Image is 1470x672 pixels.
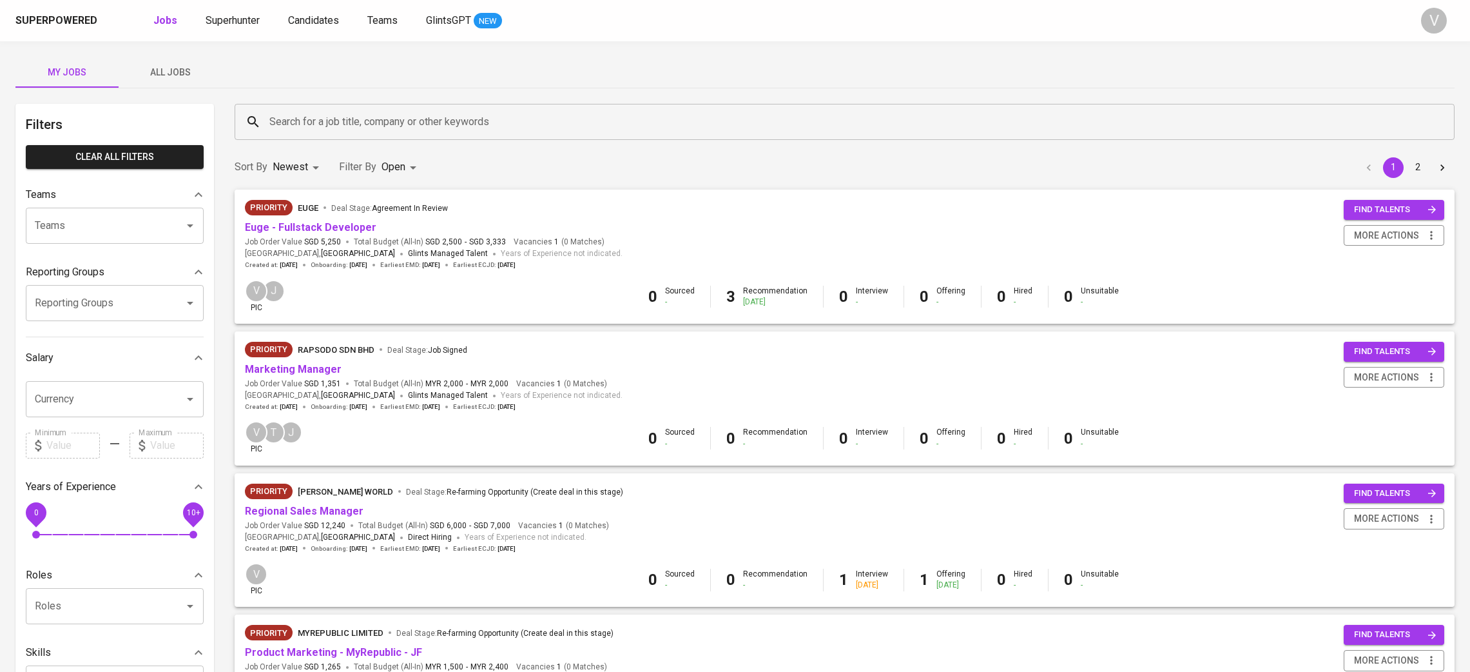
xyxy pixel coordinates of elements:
div: - [665,439,695,450]
span: [PERSON_NAME] World [298,487,393,497]
div: Teams [26,182,204,208]
div: - [1014,297,1032,308]
div: New Job received from Demand Team [245,342,293,357]
span: Job Signed [428,346,467,355]
b: Jobs [153,14,177,26]
b: 0 [648,571,657,589]
div: Hired [1014,427,1032,449]
div: Sourced [665,427,695,449]
div: V [1421,8,1447,34]
span: Superhunter [206,14,260,26]
a: Candidates [288,13,342,29]
div: - [1081,297,1119,308]
p: Roles [26,568,52,583]
span: Vacancies ( 0 Matches ) [514,237,604,248]
span: [GEOGRAPHIC_DATA] , [245,531,395,544]
div: Offering [936,286,965,308]
p: Salary [26,350,53,366]
div: Offering [936,569,965,591]
span: [GEOGRAPHIC_DATA] [321,248,395,261]
button: page 1 [1383,157,1404,178]
button: more actions [1344,225,1444,246]
div: V [245,421,267,444]
b: 0 [839,288,848,306]
span: Job Order Value [245,237,341,248]
div: - [743,580,808,591]
button: find talents [1344,200,1444,220]
div: Interview [856,427,888,449]
div: Salary [26,345,204,371]
a: Product Marketing - MyRepublic - JF [245,646,422,658]
div: J [262,280,285,302]
b: 0 [1064,288,1073,306]
button: Open [181,217,199,235]
button: Go to next page [1432,157,1453,178]
span: Job Order Value [245,379,341,390]
span: [DATE] [280,544,298,553]
span: 1 [555,379,561,390]
span: Teams [367,14,398,26]
span: Years of Experience not indicated. [501,390,623,402]
b: 0 [997,288,1006,306]
span: more actions [1354,511,1419,527]
span: Onboarding : [311,544,367,553]
span: Created at : [245,402,298,411]
div: New Job received from Demand Team [245,625,293,640]
span: [DATE] [422,261,440,270]
span: Earliest ECJD : [453,261,516,270]
p: Sort By [235,159,267,175]
div: Open [382,155,421,179]
span: MyRepublic Limited [298,628,383,638]
button: more actions [1344,367,1444,388]
div: [DATE] [743,297,808,308]
div: - [1081,439,1119,450]
span: Priority [245,201,293,214]
div: Sourced [665,286,695,308]
span: Re-farming Opportunity (Create deal in this stage) [447,488,623,497]
span: more actions [1354,653,1419,669]
img: app logo [100,11,117,30]
b: 0 [920,430,929,448]
button: find talents [1344,484,1444,504]
span: euge [298,203,318,213]
span: Re-farming Opportunity (Create deal in this stage) [437,629,614,638]
b: 0 [997,571,1006,589]
button: more actions [1344,650,1444,671]
div: pic [245,280,267,313]
button: Open [181,294,199,312]
span: Candidates [288,14,339,26]
b: 0 [1064,430,1073,448]
b: 0 [920,288,929,306]
span: [GEOGRAPHIC_DATA] [321,531,395,544]
h6: Filters [26,114,204,135]
div: Reporting Groups [26,259,204,285]
div: - [743,439,808,450]
span: - [466,379,468,390]
b: 1 [839,571,848,589]
span: [GEOGRAPHIC_DATA] , [245,390,395,402]
span: more actions [1354,228,1419,244]
span: Earliest EMD : [380,544,440,553]
span: My Jobs [23,64,111,81]
span: Priority [245,343,293,356]
span: Earliest EMD : [380,261,440,270]
span: find talents [1354,628,1436,642]
div: Unsuitable [1081,286,1119,308]
div: Interview [856,569,888,591]
span: more actions [1354,370,1419,386]
span: Direct Hiring [408,533,452,542]
span: SGD 5,250 [304,237,341,248]
span: NEW [474,15,502,28]
b: 0 [648,430,657,448]
div: Roles [26,562,204,588]
span: find talents [1354,344,1436,359]
span: MYR 2,000 [425,379,463,390]
nav: pagination navigation [1357,157,1455,178]
span: Job Order Value [245,520,345,531]
b: 3 [726,288,735,306]
span: 10+ [186,508,200,517]
div: Offering [936,427,965,449]
span: Earliest ECJD : [453,544,516,553]
a: Superhunter [206,13,262,29]
span: SGD 1,351 [304,379,341,390]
